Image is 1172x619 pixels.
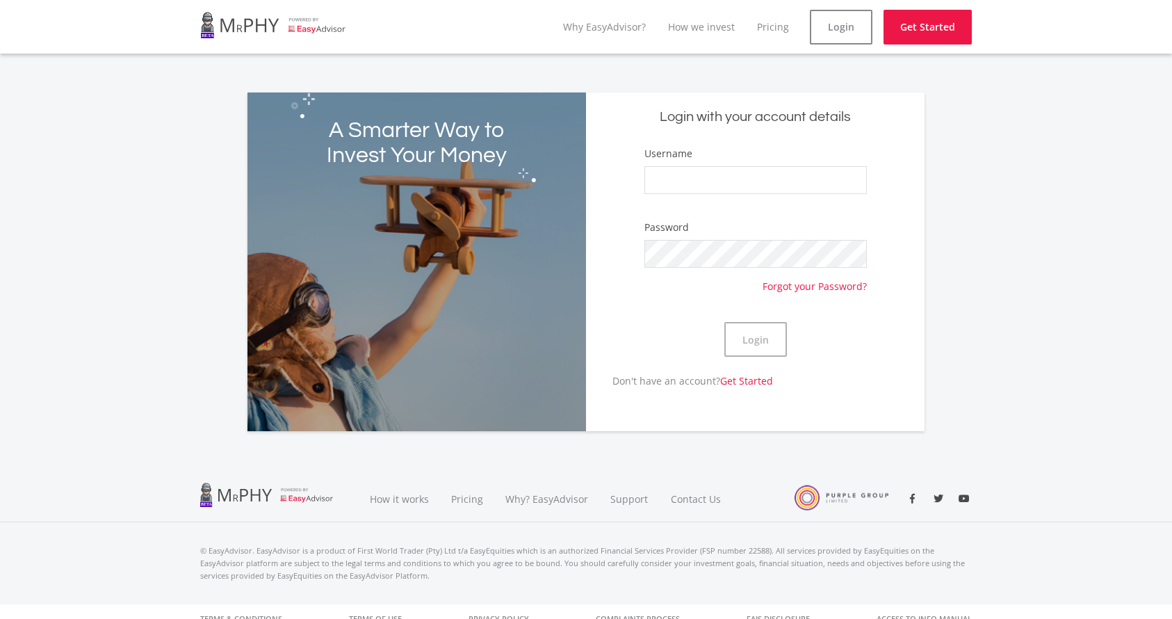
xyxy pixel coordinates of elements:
a: Pricing [440,476,494,522]
h5: Login with your account details [596,108,914,127]
a: How it works [359,476,440,522]
label: Username [644,147,692,161]
p: Don't have an account? [586,373,773,388]
a: Get Started [884,10,972,45]
a: Why EasyAdvisor? [563,20,646,33]
a: Why? EasyAdvisor [494,476,599,522]
h2: A Smarter Way to Invest Your Money [315,118,518,168]
a: How we invest [668,20,735,33]
a: Forgot your Password? [763,268,867,294]
a: Contact Us [660,476,733,522]
p: © EasyAdvisor. EasyAdvisor is a product of First World Trader (Pty) Ltd t/a EasyEquities which is... [200,545,972,582]
a: Support [599,476,660,522]
a: Get Started [720,374,773,387]
a: Login [810,10,872,45]
label: Password [644,220,689,234]
a: Pricing [757,20,789,33]
button: Login [724,322,787,357]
